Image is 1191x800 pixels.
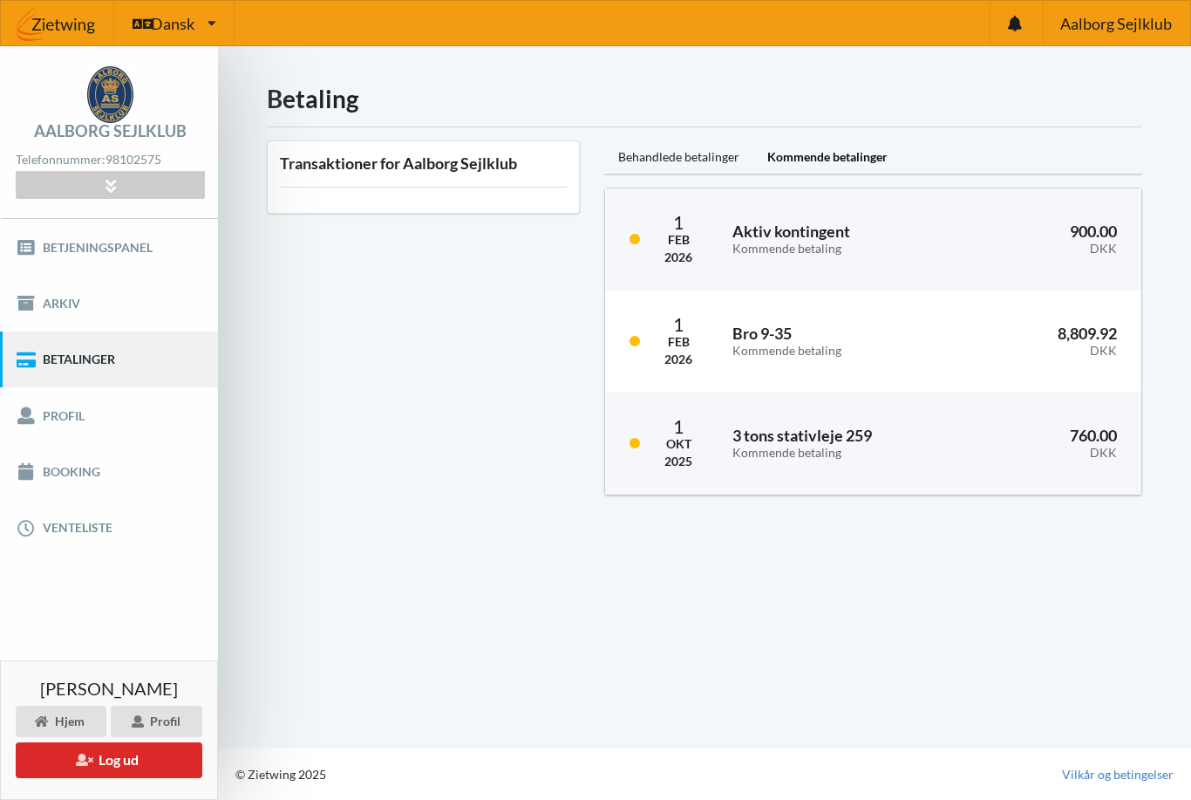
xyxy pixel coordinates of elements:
[732,222,948,256] h3: Aktiv kontingent
[732,242,948,256] div: Kommende betaling
[1062,766,1174,783] a: Vilkår og betingelser
[753,140,902,175] div: Kommende betalinger
[1060,16,1172,31] span: Aalborg Sejlklub
[664,453,692,470] div: 2025
[664,351,692,368] div: 2026
[87,66,133,123] img: logo
[983,426,1118,461] h3: 760.00
[664,249,692,266] div: 2026
[962,344,1117,359] div: DKK
[664,315,692,333] div: 1
[16,706,106,737] div: Hjem
[972,222,1117,256] h3: 900.00
[280,154,567,174] h3: Transaktioner for Aalborg Sejlklub
[664,213,692,231] div: 1
[972,242,1117,256] div: DKK
[962,324,1117,359] h3: 8,809.92
[732,324,937,359] h3: Bro 9-35
[732,344,937,359] div: Kommende betaling
[604,140,753,175] div: Behandlede betalinger
[664,333,692,351] div: Feb
[34,123,187,139] div: Aalborg Sejlklub
[732,426,959,461] h3: 3 tons stativleje 259
[40,680,178,697] span: [PERSON_NAME]
[111,706,202,737] div: Profil
[732,446,959,461] div: Kommende betaling
[267,83,1142,114] h1: Betaling
[151,16,194,31] span: Dansk
[16,148,204,172] div: Telefonnummer:
[664,231,692,249] div: Feb
[16,742,202,778] button: Log ud
[664,417,692,435] div: 1
[664,435,692,453] div: Okt
[983,446,1118,461] div: DKK
[105,152,161,167] strong: 98102575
